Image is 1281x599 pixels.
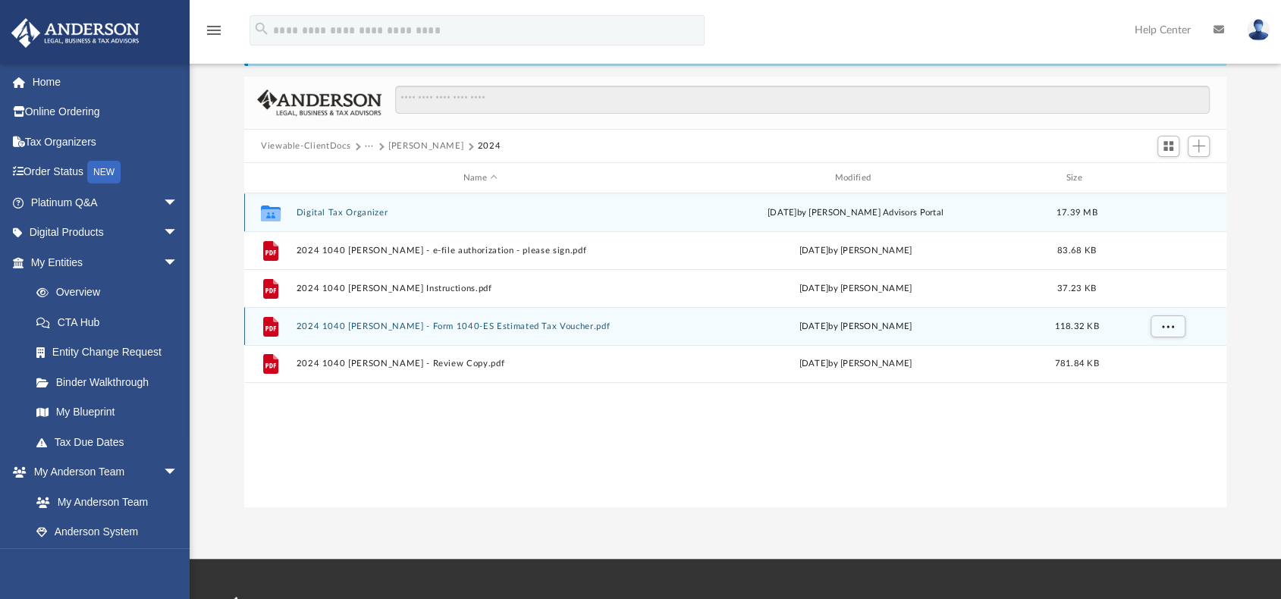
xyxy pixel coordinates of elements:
[253,20,270,37] i: search
[21,307,201,337] a: CTA Hub
[21,337,201,368] a: Entity Change Request
[1188,136,1210,157] button: Add
[163,247,193,278] span: arrow_drop_down
[671,357,1040,371] div: [DATE] by [PERSON_NAME]
[21,278,201,308] a: Overview
[163,457,193,488] span: arrow_drop_down
[87,161,121,183] div: NEW
[296,208,664,218] button: Digital Tax Organizer
[163,218,193,249] span: arrow_drop_down
[296,246,664,256] button: 2024 1040 [PERSON_NAME] - e-file authorization - please sign.pdf
[244,193,1226,508] div: grid
[11,457,193,488] a: My Anderson Teamarrow_drop_down
[21,547,193,577] a: Client Referrals
[251,171,289,185] div: id
[395,86,1210,114] input: Search files and folders
[1113,171,1220,185] div: id
[11,247,201,278] a: My Entitiesarrow_drop_down
[163,187,193,218] span: arrow_drop_down
[671,282,1040,296] div: [DATE] by [PERSON_NAME]
[21,367,201,397] a: Binder Walkthrough
[1151,315,1185,338] button: More options
[11,157,201,188] a: Order StatusNEW
[296,284,664,293] button: 2024 1040 [PERSON_NAME] Instructions.pdf
[11,187,201,218] a: Platinum Q&Aarrow_drop_down
[1157,136,1180,157] button: Switch to Grid View
[21,487,186,517] a: My Anderson Team
[7,18,144,48] img: Anderson Advisors Platinum Portal
[671,206,1040,220] div: [DATE] by [PERSON_NAME] Advisors Portal
[388,140,463,153] button: [PERSON_NAME]
[21,397,193,428] a: My Blueprint
[296,321,664,331] button: 2024 1040 [PERSON_NAME] - Form 1040-ES Estimated Tax Voucher.pdf
[261,140,350,153] button: Viewable-ClientDocs
[296,359,664,368] button: 2024 1040 [PERSON_NAME] - Review Copy.pdf
[1046,171,1107,185] div: Size
[365,140,375,153] button: ···
[1054,359,1098,368] span: 781.84 KB
[11,67,201,97] a: Home
[205,29,223,39] a: menu
[11,97,201,127] a: Online Ordering
[1056,209,1097,217] span: 17.39 MB
[11,127,201,157] a: Tax Organizers
[295,171,664,185] div: Name
[21,517,193,547] a: Anderson System
[1057,284,1096,293] span: 37.23 KB
[671,320,1040,334] div: [DATE] by [PERSON_NAME]
[205,21,223,39] i: menu
[21,427,201,457] a: Tax Due Dates
[1057,246,1096,255] span: 83.68 KB
[670,171,1039,185] div: Modified
[671,244,1040,258] div: [DATE] by [PERSON_NAME]
[478,140,501,153] button: 2024
[1054,322,1098,331] span: 118.32 KB
[11,218,201,248] a: Digital Productsarrow_drop_down
[1247,19,1270,41] img: User Pic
